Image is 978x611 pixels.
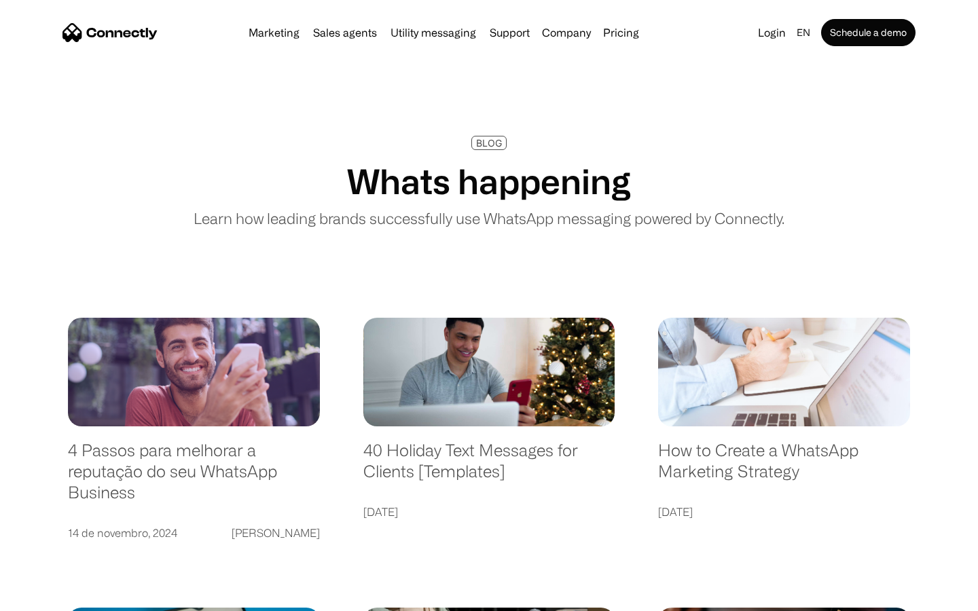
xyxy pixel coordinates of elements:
a: Pricing [598,27,645,38]
aside: Language selected: English [14,587,81,606]
a: 40 Holiday Text Messages for Clients [Templates] [363,440,615,495]
a: Login [753,23,791,42]
ul: Language list [27,587,81,606]
a: Marketing [243,27,305,38]
a: Sales agents [308,27,382,38]
h1: Whats happening [347,161,631,202]
a: 4 Passos para melhorar a reputação do seu WhatsApp Business [68,440,320,516]
div: en [797,23,810,42]
a: Schedule a demo [821,19,916,46]
div: Company [542,23,591,42]
a: Utility messaging [385,27,482,38]
div: BLOG [476,138,502,148]
a: Support [484,27,535,38]
div: [PERSON_NAME] [232,523,320,542]
div: [DATE] [658,502,693,521]
a: How to Create a WhatsApp Marketing Strategy [658,440,910,495]
div: 14 de novembro, 2024 [68,523,177,542]
div: [DATE] [363,502,398,521]
p: Learn how leading brands successfully use WhatsApp messaging powered by Connectly. [194,207,784,229]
